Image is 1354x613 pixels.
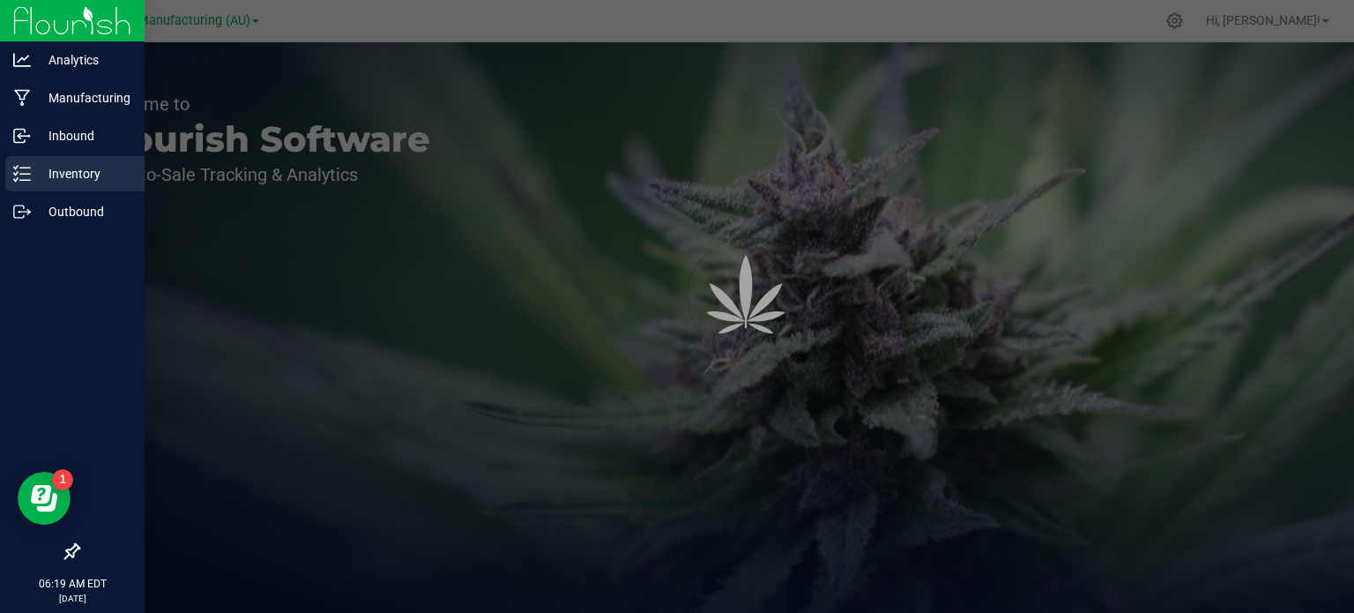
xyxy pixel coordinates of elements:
[31,201,137,222] p: Outbound
[8,592,137,605] p: [DATE]
[31,125,137,146] p: Inbound
[13,165,31,183] inline-svg: Inventory
[31,49,137,71] p: Analytics
[31,163,137,184] p: Inventory
[31,87,137,108] p: Manufacturing
[13,51,31,69] inline-svg: Analytics
[8,576,137,592] p: 06:19 AM EDT
[13,203,31,221] inline-svg: Outbound
[18,472,71,525] iframe: Resource center
[13,89,31,107] inline-svg: Manufacturing
[13,127,31,145] inline-svg: Inbound
[52,469,73,490] iframe: Resource center unread badge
